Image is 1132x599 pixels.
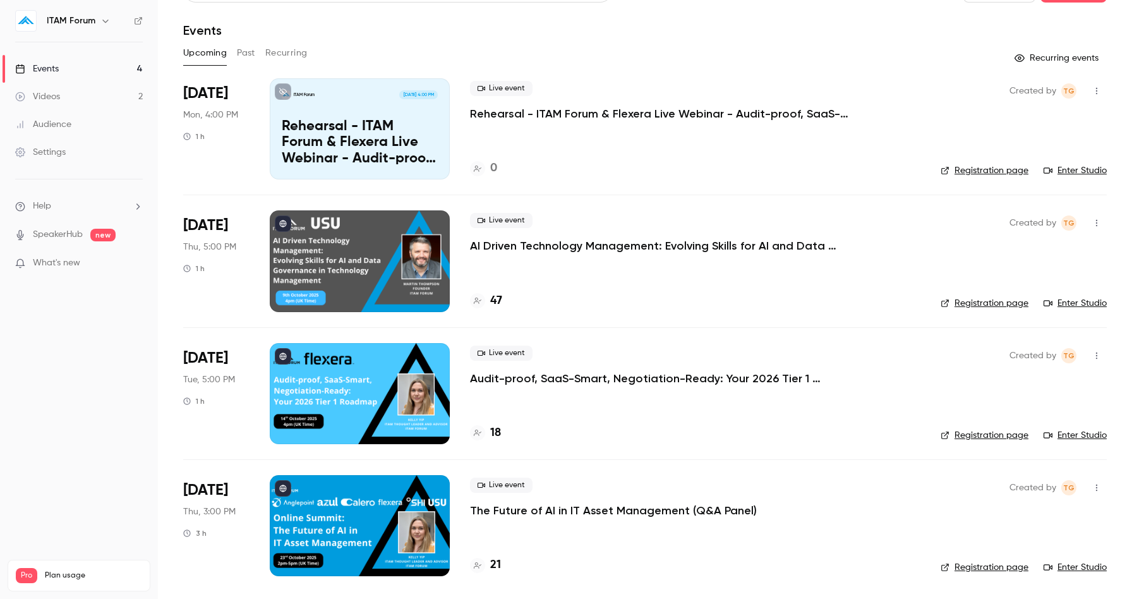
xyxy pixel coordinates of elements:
[237,43,255,63] button: Past
[183,215,228,236] span: [DATE]
[1063,215,1075,231] span: TG
[15,90,60,103] div: Videos
[470,213,533,228] span: Live event
[941,297,1028,310] a: Registration page
[1044,164,1107,177] a: Enter Studio
[265,43,308,63] button: Recurring
[490,557,501,574] h4: 21
[1044,429,1107,442] a: Enter Studio
[399,90,437,99] span: [DATE] 4:00 PM
[470,478,533,493] span: Live event
[490,293,502,310] h4: 47
[183,241,236,253] span: Thu, 5:00 PM
[33,228,83,241] a: SpeakerHub
[470,346,533,361] span: Live event
[1063,348,1075,363] span: TG
[270,78,450,179] a: Rehearsal - ITAM Forum & Flexera Live Webinar - Audit-proof, SaaS-Smart, Negotiation-Ready: Your ...
[183,373,235,386] span: Tue, 5:00 PM
[1061,480,1076,495] span: Tasveer Gola
[1061,348,1076,363] span: Tasveer Gola
[183,505,236,518] span: Thu, 3:00 PM
[470,503,757,518] a: The Future of AI in IT Asset Management (Q&A Panel)
[282,119,438,167] p: Rehearsal - ITAM Forum & Flexera Live Webinar - Audit-proof, SaaS-Smart, Negotiation-Ready: Your ...
[15,146,66,159] div: Settings
[470,557,501,574] a: 21
[183,131,205,142] div: 1 h
[45,571,142,581] span: Plan usage
[941,561,1028,574] a: Registration page
[15,63,59,75] div: Events
[490,160,497,177] h4: 0
[128,258,143,269] iframe: Noticeable Trigger
[1061,83,1076,99] span: Tasveer Gola
[15,200,143,213] li: help-dropdown-opener
[33,200,51,213] span: Help
[1044,297,1107,310] a: Enter Studio
[183,78,250,179] div: Oct 6 Mon, 3:00 PM (Europe/London)
[183,348,228,368] span: [DATE]
[1061,215,1076,231] span: Tasveer Gola
[183,480,228,500] span: [DATE]
[470,106,849,121] a: Rehearsal - ITAM Forum & Flexera Live Webinar - Audit-proof, SaaS-Smart, Negotiation-Ready: Your ...
[183,396,205,406] div: 1 h
[1009,480,1056,495] span: Created by
[470,81,533,96] span: Live event
[1009,215,1056,231] span: Created by
[183,43,227,63] button: Upcoming
[1044,561,1107,574] a: Enter Studio
[183,528,207,538] div: 3 h
[1009,48,1107,68] button: Recurring events
[470,371,849,386] a: Audit-proof, SaaS-Smart, Negotiation-Ready: Your 2026 Tier 1 Roadmap
[47,15,95,27] h6: ITAM Forum
[183,83,228,104] span: [DATE]
[183,109,238,121] span: Mon, 4:00 PM
[470,238,849,253] a: AI Driven Technology Management: Evolving Skills for AI and Data Governance in Technology Management
[183,210,250,312] div: Oct 9 Thu, 4:00 PM (Europe/London)
[90,229,116,241] span: new
[490,425,501,442] h4: 18
[33,257,80,270] span: What's new
[183,475,250,576] div: Oct 23 Thu, 2:00 PM (Europe/London)
[15,118,71,131] div: Audience
[16,11,36,31] img: ITAM Forum
[470,293,502,310] a: 47
[183,263,205,274] div: 1 h
[294,92,315,98] p: ITAM Forum
[1063,480,1075,495] span: TG
[183,23,222,38] h1: Events
[941,164,1028,177] a: Registration page
[470,160,497,177] a: 0
[941,429,1028,442] a: Registration page
[16,568,37,583] span: Pro
[1009,83,1056,99] span: Created by
[470,425,501,442] a: 18
[1063,83,1075,99] span: TG
[183,343,250,444] div: Oct 14 Tue, 4:00 PM (Europe/London)
[1009,348,1056,363] span: Created by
